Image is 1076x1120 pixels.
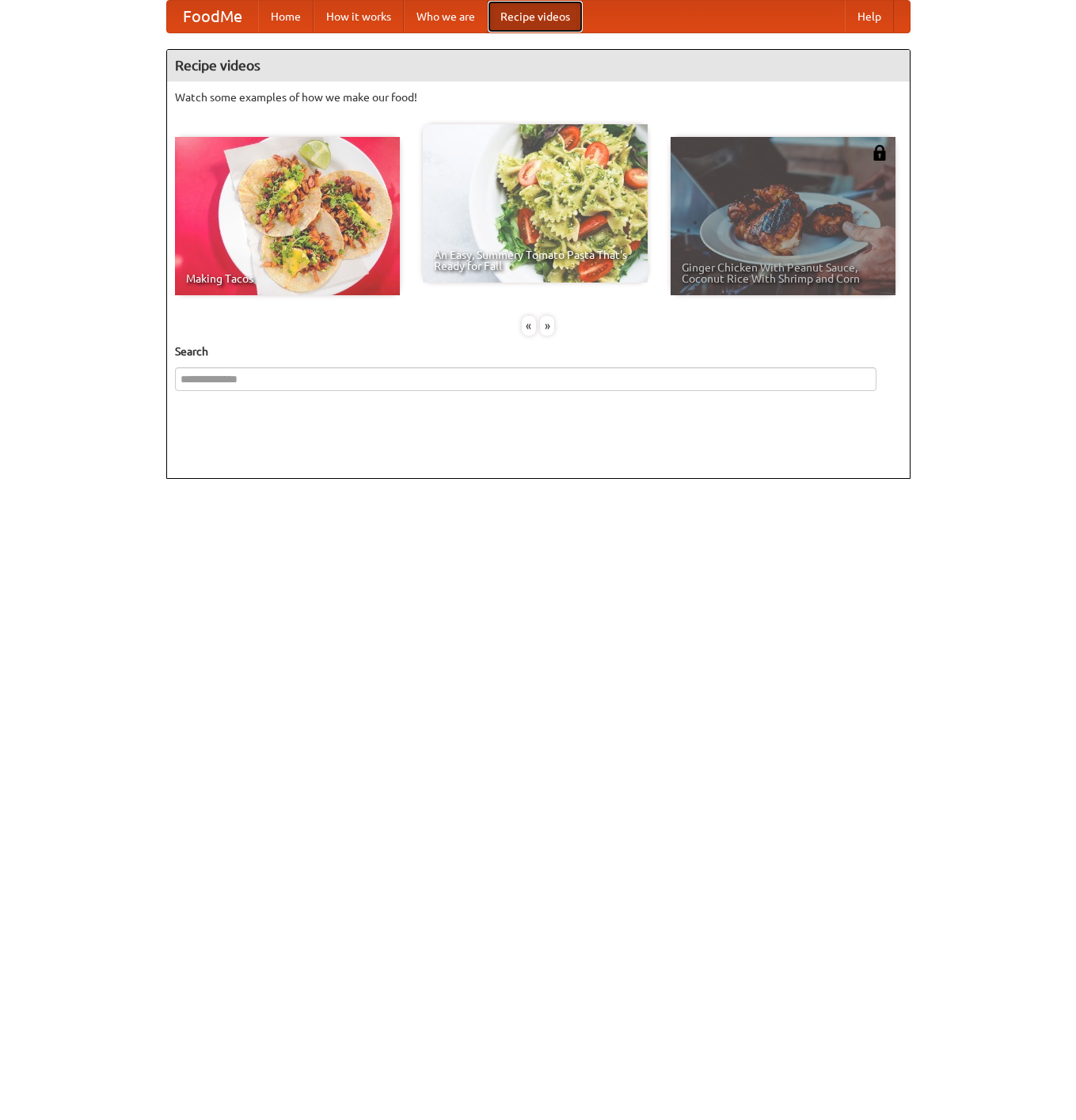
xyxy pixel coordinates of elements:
img: 483408.png [872,145,888,161]
span: Making Tacos [186,273,389,284]
a: Home [258,1,314,32]
a: FoodMe [167,1,258,32]
h4: Recipe videos [167,50,910,82]
div: » [540,316,554,336]
a: An Easy, Summery Tomato Pasta That's Ready for Fall [423,124,648,283]
span: An Easy, Summery Tomato Pasta That's Ready for Fall [434,249,637,271]
a: Recipe videos [488,1,583,32]
p: Watch some examples of how we make our food! [175,89,902,105]
a: Making Tacos [175,137,400,295]
a: Help [845,1,894,32]
a: How it works [314,1,404,32]
div: « [522,316,536,336]
h5: Search [175,344,902,359]
a: Who we are [404,1,488,32]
